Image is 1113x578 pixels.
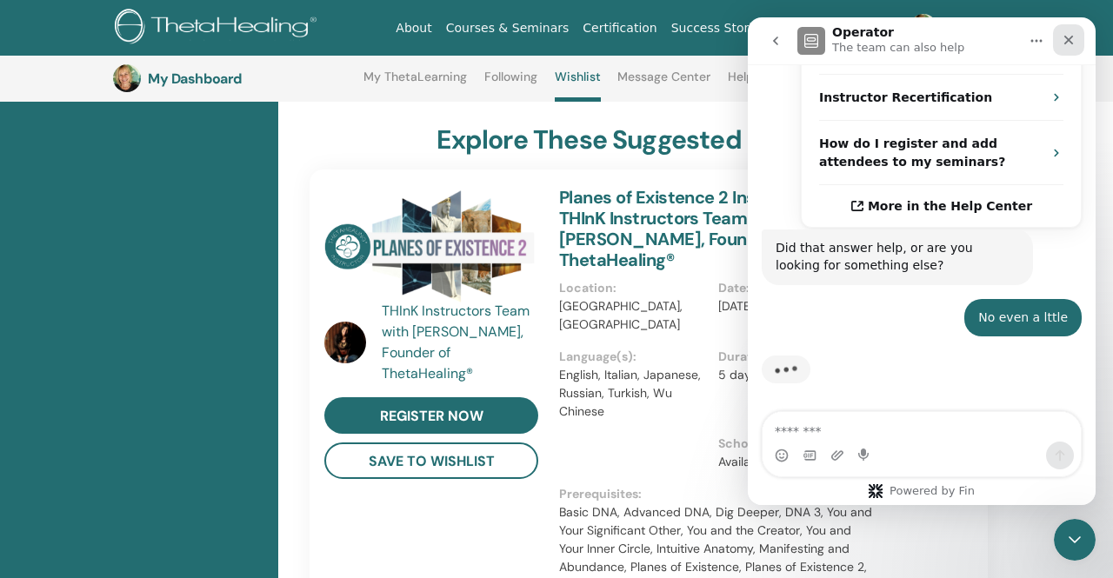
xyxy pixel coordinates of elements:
[664,12,773,44] a: Success Stories
[773,12,850,44] a: Resources
[115,9,323,48] img: logo.png
[148,70,322,87] h3: My Dashboard
[559,297,708,334] p: [GEOGRAPHIC_DATA], [GEOGRAPHIC_DATA]
[559,366,708,421] p: English, Italian, Japanese, Russian, Turkish, Wu Chinese
[559,186,861,271] a: Planes of Existence 2 Instructors with THInK Instructors Team with [PERSON_NAME], Founder of Thet...
[439,12,576,44] a: Courses & Seminars
[748,17,1096,505] iframe: Intercom live chat
[380,407,483,425] span: register now
[324,397,538,434] a: register now
[617,70,710,97] a: Message Center
[559,485,877,503] p: Prerequisites :
[382,301,543,384] a: THInK Instructors Team with [PERSON_NAME], Founder of ThetaHealing®
[718,279,867,297] p: Date :
[324,442,538,479] button: save to wishlist
[718,348,867,366] p: Duration :
[559,348,708,366] p: Language(s) :
[389,12,438,44] a: About
[484,70,537,97] a: Following
[1054,519,1096,561] iframe: Intercom live chat
[324,322,366,363] img: default.jpg
[324,187,538,306] img: Planes of Existence 2 Instructors
[718,453,867,471] p: Available
[559,279,708,297] p: Location :
[728,70,828,97] a: Help & Resources
[850,12,896,44] a: Store
[910,14,937,42] img: default.jpg
[363,70,467,97] a: My ThetaLearning
[718,366,867,384] p: 5 days
[718,435,867,453] p: Scholarship :
[555,70,601,102] a: Wishlist
[437,124,860,156] h3: explore these suggested seminars
[576,12,663,44] a: Certification
[113,64,141,92] img: default.jpg
[718,297,867,316] p: [DATE]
